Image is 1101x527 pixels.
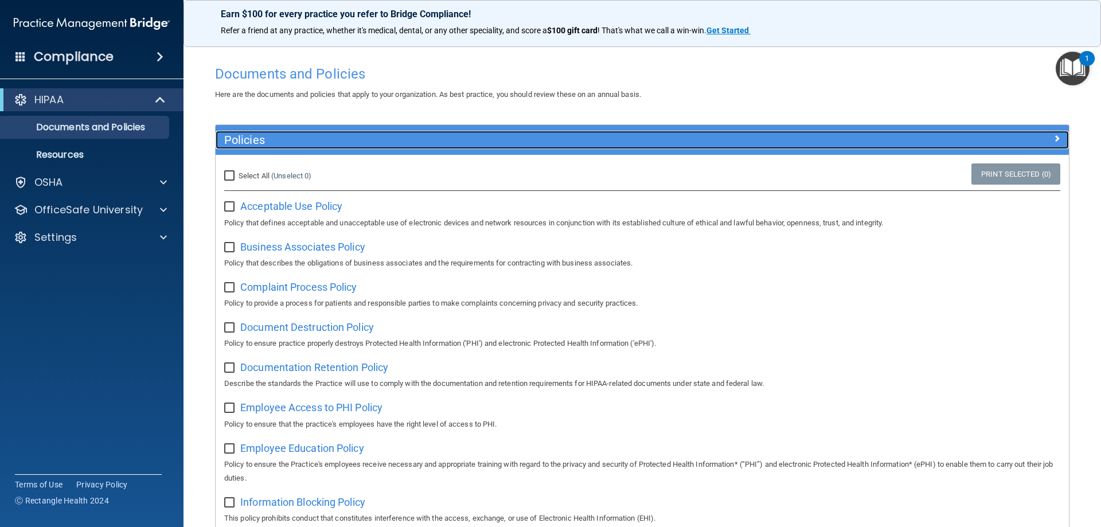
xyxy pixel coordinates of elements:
strong: Get Started [706,26,749,35]
span: Refer a friend at any practice, whether it's medical, dental, or any other speciality, and score a [221,26,547,35]
p: Policy to ensure the Practice's employees receive necessary and appropriate training with regard ... [224,458,1060,485]
a: Get Started [706,26,751,35]
img: PMB logo [14,12,170,35]
span: Employee Education Policy [240,442,364,454]
span: Business Associates Policy [240,241,365,253]
p: Policy to ensure that the practice's employees have the right level of access to PHI. [224,417,1060,431]
p: Settings [34,231,77,244]
p: Policy to ensure practice properly destroys Protected Health Information ('PHI') and electronic P... [224,337,1060,350]
input: Select All (Unselect 0) [224,171,237,181]
p: Describe the standards the Practice will use to comply with the documentation and retention requi... [224,377,1060,391]
span: Document Destruction Policy [240,321,374,333]
a: OSHA [14,175,167,189]
p: OfficeSafe University [34,203,143,217]
span: Employee Access to PHI Policy [240,401,382,413]
p: This policy prohibits conduct that constitutes interference with the access, exchange, or use of ... [224,512,1060,525]
a: Settings [14,231,167,244]
a: Terms of Use [15,479,63,490]
p: Documents and Policies [7,122,164,133]
p: OSHA [34,175,63,189]
p: Policy to provide a process for patients and responsible parties to make complaints concerning pr... [224,296,1060,310]
h5: Policies [224,134,847,146]
h4: Documents and Policies [215,67,1069,81]
span: Acceptable Use Policy [240,200,342,212]
a: Policies [224,131,1060,149]
span: ! That's what we call a win-win. [598,26,706,35]
h4: Compliance [34,49,114,65]
span: Ⓒ Rectangle Health 2024 [15,495,109,506]
p: HIPAA [34,93,64,107]
button: Open Resource Center, 1 new notification [1056,52,1090,85]
span: Here are the documents and policies that apply to your organization. As best practice, you should... [215,90,641,99]
p: Earn $100 for every practice you refer to Bridge Compliance! [221,9,1064,19]
span: Complaint Process Policy [240,281,357,293]
div: 1 [1085,58,1089,73]
p: Policy that describes the obligations of business associates and the requirements for contracting... [224,256,1060,270]
p: Policy that defines acceptable and unacceptable use of electronic devices and network resources i... [224,216,1060,230]
a: Print Selected (0) [971,163,1060,185]
a: Privacy Policy [76,479,128,490]
strong: $100 gift card [547,26,598,35]
span: Documentation Retention Policy [240,361,388,373]
a: HIPAA [14,93,166,107]
p: Resources [7,149,164,161]
span: Information Blocking Policy [240,496,365,508]
a: (Unselect 0) [271,171,311,180]
a: OfficeSafe University [14,203,167,217]
span: Select All [239,171,270,180]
